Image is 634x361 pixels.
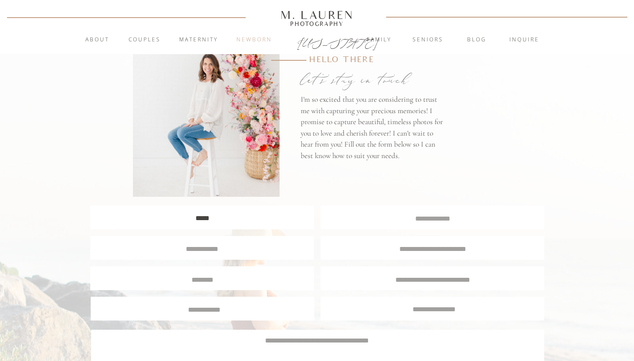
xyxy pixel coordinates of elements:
[121,36,168,44] a: Couples
[297,36,337,47] a: [US_STATE]
[501,36,548,44] a: inquire
[309,54,423,68] p: Hello there
[404,36,452,44] a: Seniors
[80,36,114,44] a: About
[301,68,445,92] p: let's stay in touch
[175,36,222,44] a: Maternity
[254,10,380,20] a: M. Lauren
[301,94,446,169] p: I'm so excited that you are considering to trust me with capturing your precious memories! I prom...
[230,36,278,44] a: Newborn
[355,36,403,44] a: Family
[453,36,501,44] a: blog
[276,22,358,26] a: Photography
